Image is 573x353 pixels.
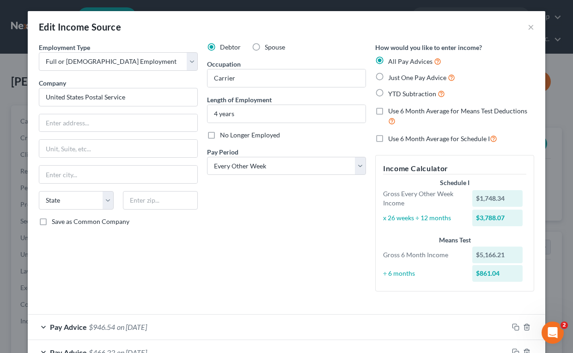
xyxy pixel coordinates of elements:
div: x 26 weeks ÷ 12 months [378,213,468,223]
span: Use 6 Month Average for Schedule I [388,135,490,142]
div: Edit Income Source [39,20,121,33]
div: $5,166.21 [472,247,523,263]
span: on [DATE] [117,322,147,331]
label: How would you like to enter income? [375,43,482,52]
div: Schedule I [383,178,526,187]
span: All Pay Advices [388,57,433,65]
span: Company [39,79,66,87]
input: Enter city... [39,166,197,183]
iframe: Intercom live chat [542,322,564,344]
button: × [528,21,534,32]
span: 2 [561,322,568,329]
span: Save as Common Company [52,217,129,225]
span: Just One Pay Advice [388,74,446,81]
div: $861.04 [472,265,523,282]
span: Pay Advice [50,322,87,331]
input: Enter zip... [123,191,198,210]
div: Gross Every Other Week Income [378,189,468,208]
input: Enter address... [39,114,197,132]
span: Employment Type [39,43,90,51]
span: Pay Period [207,148,238,156]
h5: Income Calculator [383,163,526,174]
div: Means Test [383,235,526,245]
span: No Longer Employed [220,131,280,139]
input: ex: 2 years [207,105,366,123]
span: Spouse [265,43,285,51]
span: $946.54 [89,322,115,331]
input: -- [207,69,366,87]
label: Length of Employment [207,95,272,105]
span: Debtor [220,43,241,51]
div: ÷ 6 months [378,269,468,278]
label: Occupation [207,59,241,69]
div: $1,748.34 [472,190,523,207]
span: YTD Subtraction [388,90,436,98]
span: Use 6 Month Average for Means Test Deductions [388,107,527,115]
div: Gross 6 Month Income [378,250,468,260]
input: Search company by name... [39,88,198,106]
div: $3,788.07 [472,210,523,226]
input: Unit, Suite, etc... [39,140,197,157]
